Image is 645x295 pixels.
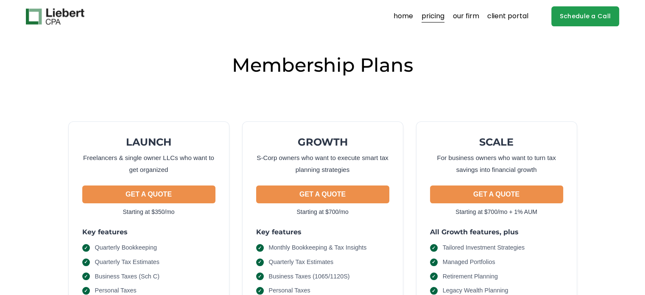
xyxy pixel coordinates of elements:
[394,10,413,23] a: home
[430,152,563,175] p: For business owners who want to turn tax savings into financial growth
[95,272,160,281] span: Business Taxes (Sch C)
[443,272,498,281] span: Retirement Planning
[256,207,389,217] p: Starting at $700/mo
[443,258,495,267] span: Managed Portfolios
[95,258,160,267] span: Quarterly Tax Estimates
[82,228,215,236] h3: Key features
[82,152,215,175] p: Freelancers & single owner LLCs who want to get organized
[26,8,84,25] img: Liebert CPA
[256,185,389,203] button: GET A QUOTE
[82,207,215,217] p: Starting at $350/mo
[422,10,444,23] a: pricing
[430,185,563,203] button: GET A QUOTE
[443,243,525,253] span: Tailored Investment Strategies
[256,228,389,236] h3: Key features
[256,135,389,149] h2: GROWTH
[269,272,350,281] span: Business Taxes (1065/1120S)
[269,258,334,267] span: Quarterly Tax Estimates
[95,243,157,253] span: Quarterly Bookkeeping
[256,152,389,175] p: S-Corp owners who want to execute smart tax planning strategies
[26,53,619,77] h2: Membership Plans
[430,135,563,149] h2: SCALE
[82,185,215,203] button: GET A QUOTE
[430,228,563,236] h3: All Growth features, plus
[82,135,215,149] h2: LAUNCH
[487,10,528,23] a: client portal
[453,10,479,23] a: our firm
[430,207,563,217] p: Starting at $700/mo + 1% AUM
[269,243,367,253] span: Monthly Bookkeeping & Tax Insights
[551,6,620,26] a: Schedule a Call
